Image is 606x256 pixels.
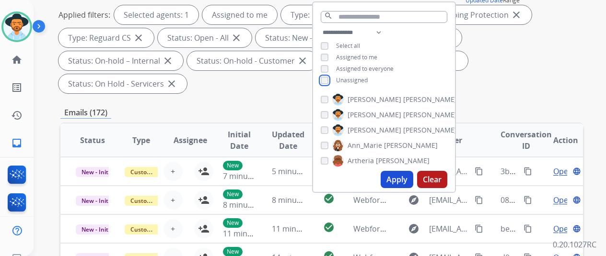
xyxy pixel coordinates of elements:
span: Updated Date [272,129,304,152]
mat-icon: content_copy [524,196,532,204]
mat-icon: content_copy [475,224,483,233]
span: Ann_Marie [348,141,382,150]
mat-icon: inbox [11,137,23,149]
mat-icon: close [297,55,308,67]
div: Status: On Hold - Servicers [58,74,187,93]
span: + [171,166,175,177]
p: New [223,189,243,199]
span: Open [553,223,573,234]
mat-icon: close [162,55,174,67]
mat-icon: close [133,32,144,44]
span: Webform from [EMAIL_ADDRESS][DOMAIN_NAME] on [DATE] [353,195,571,205]
th: Action [534,123,583,157]
span: 5 minutes ago [272,166,323,177]
mat-icon: explore [408,223,420,234]
p: 0.20.1027RC [553,239,596,250]
span: + [171,194,175,206]
span: [PERSON_NAME] [348,125,401,135]
span: 8 minutes ago [223,200,274,210]
mat-icon: check_circle [323,222,335,233]
div: Type: Reguard CS [58,28,154,47]
p: New [223,161,243,170]
mat-icon: content_copy [475,167,483,176]
div: Type: Customer Support [281,5,402,24]
span: Assignee [174,134,207,146]
span: Type [132,134,150,146]
button: + [163,162,183,181]
span: Customer Support [125,224,187,234]
span: [PERSON_NAME] [348,95,401,104]
div: Status: On-hold - Customer [187,51,318,70]
span: New - Initial [76,224,120,234]
mat-icon: content_copy [524,224,532,233]
mat-icon: close [511,9,522,21]
span: [EMAIL_ADDRESS][DOMAIN_NAME] [429,223,469,234]
span: [PERSON_NAME] [403,95,457,104]
mat-icon: person_add [198,194,210,206]
span: Select all [336,42,360,50]
div: Selected agents: 1 [114,5,198,24]
mat-icon: language [572,167,581,176]
span: Initial Date [223,129,256,152]
mat-icon: search [324,11,333,20]
div: Assigned to me [202,5,277,24]
img: avatar [3,13,30,40]
mat-icon: person_add [198,223,210,234]
span: Assigned to everyone [336,65,394,73]
span: Unassigned [336,76,368,84]
mat-icon: close [166,78,177,89]
span: Open [553,166,573,177]
span: Webform from [EMAIL_ADDRESS][DOMAIN_NAME] on [DATE] [353,223,571,234]
div: Status: On-hold – Internal [58,51,183,70]
span: Artheria [348,156,374,166]
span: New - Initial [76,167,120,177]
mat-icon: language [572,196,581,204]
mat-icon: content_copy [475,196,483,204]
span: Customer Support [125,196,187,206]
mat-icon: explore [408,194,420,206]
span: 7 minutes ago [223,171,274,181]
span: Conversation ID [501,129,552,152]
mat-icon: language [572,224,581,233]
span: + [171,223,175,234]
span: Status [80,134,105,146]
button: Apply [381,171,413,188]
mat-icon: person_add [198,166,210,177]
mat-icon: history [11,110,23,121]
span: [EMAIL_ADDRESS][DOMAIN_NAME] [429,194,469,206]
button: + [163,190,183,210]
span: [PERSON_NAME] [403,125,457,135]
button: Clear [417,171,447,188]
span: Assigned to me [336,53,377,61]
span: Open [553,194,573,206]
span: New - Initial [76,196,120,206]
span: 11 minutes ago [272,223,327,234]
span: 8 minutes ago [272,195,323,205]
div: Status: New - Initial [256,28,357,47]
span: [PERSON_NAME] [348,110,401,120]
button: + [163,219,183,238]
mat-icon: home [11,54,23,66]
p: Applied filters: [58,9,110,21]
span: 11 minutes ago [223,228,279,239]
p: Emails (172) [60,107,111,119]
p: New [223,218,243,228]
div: Type: Shipping Protection [406,5,532,24]
span: [PERSON_NAME] [403,110,457,120]
mat-icon: list_alt [11,82,23,93]
mat-icon: close [231,32,242,44]
span: [PERSON_NAME] [384,141,438,150]
div: Status: Open - All [158,28,252,47]
span: Customer Support [125,167,187,177]
span: [PERSON_NAME] [376,156,430,166]
mat-icon: check_circle [323,193,335,204]
mat-icon: content_copy [524,167,532,176]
